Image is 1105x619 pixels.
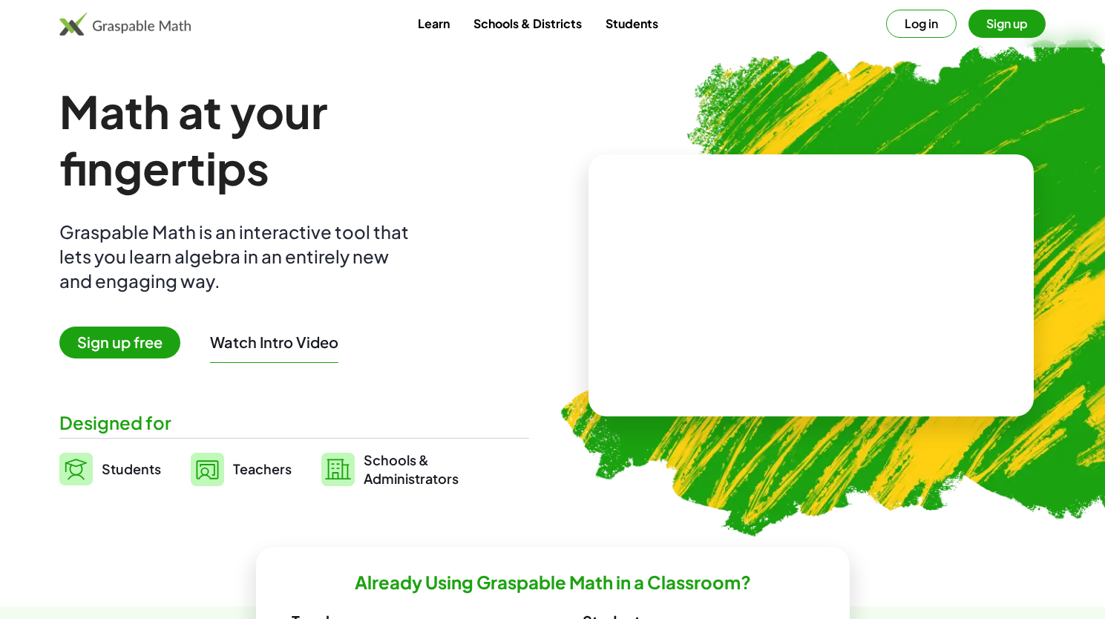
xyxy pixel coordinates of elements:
[321,453,355,486] img: svg%3e
[59,327,180,358] span: Sign up free
[968,10,1046,38] button: Sign up
[321,451,459,488] a: Schools &Administrators
[700,230,922,341] video: What is this? This is dynamic math notation. Dynamic math notation plays a central role in how Gr...
[886,10,957,38] button: Log in
[59,83,529,196] h1: Math at your fingertips
[191,451,292,488] a: Teachers
[59,410,529,435] div: Designed for
[59,451,161,488] a: Students
[355,571,751,594] h2: Already Using Graspable Math in a Classroom?
[364,451,459,488] span: Schools & Administrators
[594,10,670,37] a: Students
[210,333,338,352] button: Watch Intro Video
[59,453,93,485] img: svg%3e
[233,460,292,477] span: Teachers
[406,10,462,37] a: Learn
[191,453,224,486] img: svg%3e
[462,10,594,37] a: Schools & Districts
[59,220,416,293] div: Graspable Math is an interactive tool that lets you learn algebra in an entirely new and engaging...
[102,460,161,477] span: Students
